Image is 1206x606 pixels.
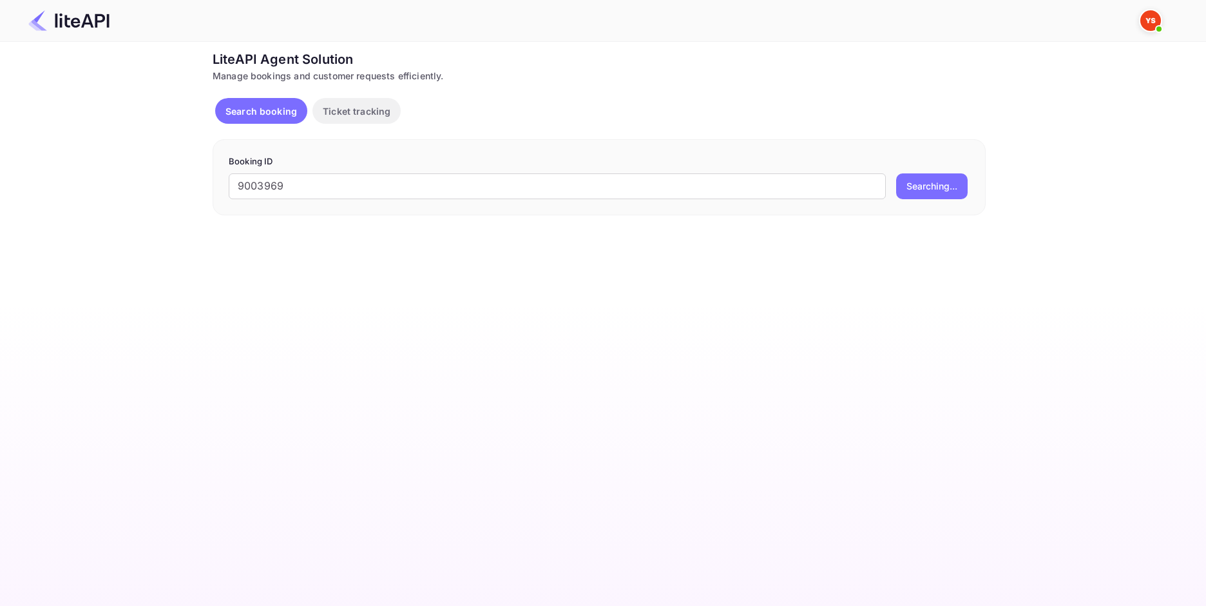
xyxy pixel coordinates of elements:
img: Yandex Support [1140,10,1161,31]
p: Ticket tracking [323,104,390,118]
div: LiteAPI Agent Solution [213,50,986,69]
p: Booking ID [229,155,970,168]
button: Searching... [896,173,968,199]
input: Enter Booking ID (e.g., 63782194) [229,173,886,199]
p: Search booking [225,104,297,118]
div: Manage bookings and customer requests efficiently. [213,69,986,83]
img: LiteAPI Logo [28,10,110,31]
